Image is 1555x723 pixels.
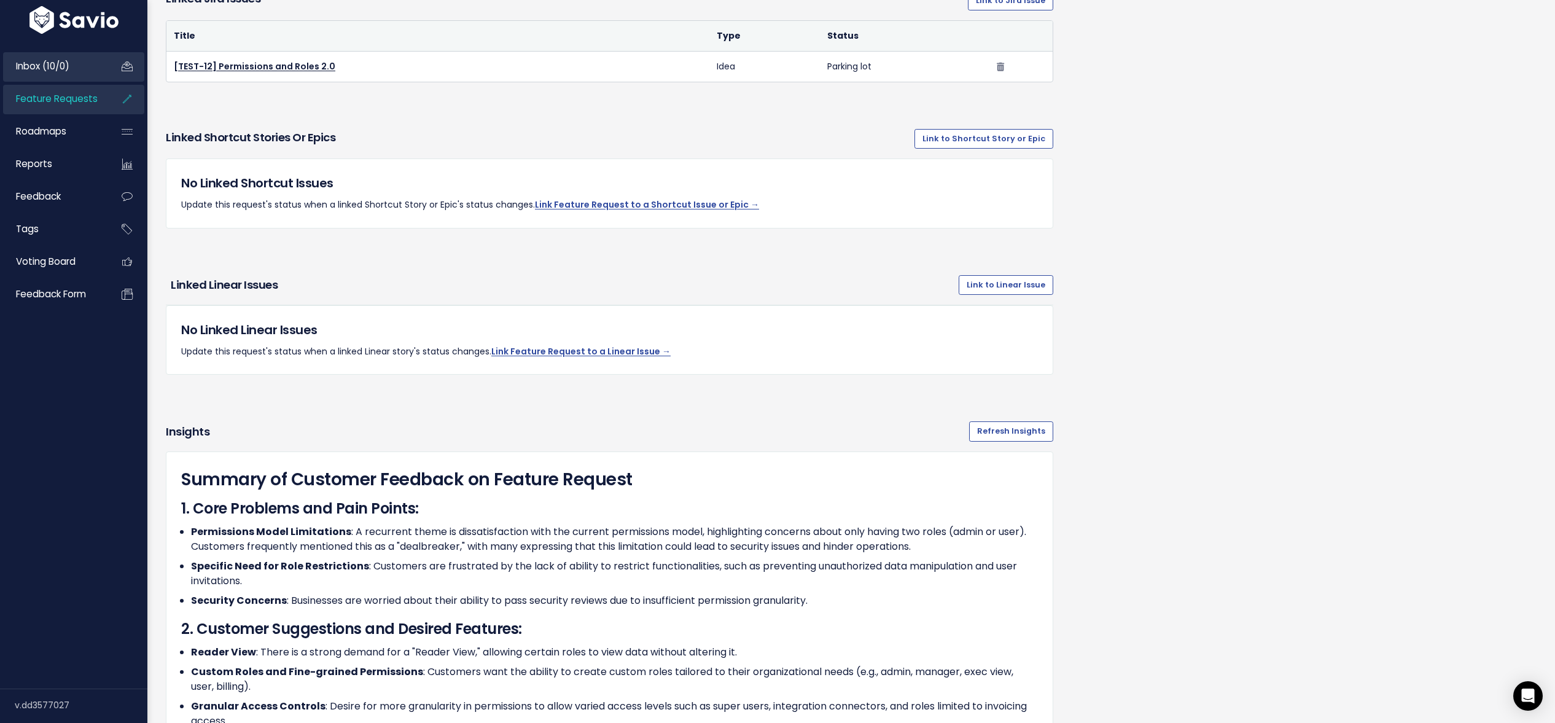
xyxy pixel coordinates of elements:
[181,197,1038,213] p: Update this request's status when a linked Shortcut Story or Epic's status changes.
[709,51,820,82] td: Idea
[914,129,1053,149] a: Link to Shortcut Story or Epic
[16,222,39,235] span: Tags
[181,618,1038,640] h3: 2. Customer Suggestions and Desired Features:
[191,559,369,573] strong: Specific Need for Role Restrictions
[3,182,102,211] a: Feedback
[191,525,351,539] strong: Permissions Model Limitations
[174,60,335,72] a: [TEST-12] Permissions and Roles 2.0
[191,665,423,679] strong: Custom Roles and Fine-grained Permissions
[820,51,989,82] td: Parking lot
[16,287,86,300] span: Feedback form
[15,689,147,721] div: v.dd3577027
[191,559,1038,588] li: : Customers are frustrated by the lack of ability to restrict functionalities, such as preventing...
[16,190,61,203] span: Feedback
[181,174,1038,192] h5: No Linked Shortcut Issues
[181,498,1038,520] h3: 1. Core Problems and Pain Points:
[16,255,76,268] span: Voting Board
[820,21,989,52] th: Status
[3,150,102,178] a: Reports
[191,665,1038,694] li: : Customers want the ability to create custom roles tailored to their organizational needs (e.g.,...
[166,423,209,440] h3: Insights
[1513,681,1543,711] div: Open Intercom Messenger
[26,6,122,34] img: logo-white.9d6f32f41409.svg
[181,344,1038,359] p: Update this request's status when a linked Linear story's status changes.
[535,198,759,211] a: Link Feature Request to a Shortcut Issue or Epic →
[16,60,69,72] span: Inbox (10/0)
[191,645,256,659] strong: Reader View
[709,21,820,52] th: Type
[181,321,1038,339] h5: No Linked Linear Issues
[191,593,287,608] strong: Security Concerns
[191,699,325,713] strong: Granular Access Controls
[166,129,335,149] h3: Linked Shortcut Stories or Epics
[3,248,102,276] a: Voting Board
[491,345,671,358] a: Link Feature Request to a Linear Issue →
[16,157,52,170] span: Reports
[969,421,1053,441] button: Refresh Insights
[3,117,102,146] a: Roadmaps
[191,645,1038,660] li: : There is a strong demand for a "Reader View," allowing certain roles to view data without alter...
[3,52,102,80] a: Inbox (10/0)
[191,593,1038,608] li: : Businesses are worried about their ability to pass security reviews due to insufficient permiss...
[191,525,1038,554] li: : A recurrent theme is dissatisfaction with the current permissions model, highlighting concerns ...
[3,215,102,243] a: Tags
[166,21,709,52] th: Title
[16,125,66,138] span: Roadmaps
[16,92,98,105] span: Feature Requests
[171,276,954,294] h3: Linked Linear issues
[181,467,1038,493] h2: Summary of Customer Feedback on Feature Request
[3,280,102,308] a: Feedback form
[959,275,1053,295] a: Link to Linear Issue
[3,85,102,113] a: Feature Requests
